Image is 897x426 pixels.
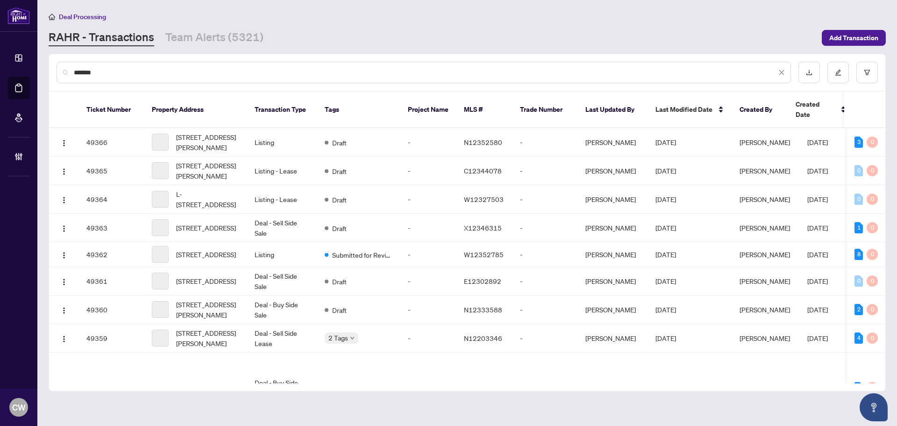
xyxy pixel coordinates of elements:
[57,247,71,262] button: Logo
[79,157,144,185] td: 49365
[740,138,790,146] span: [PERSON_NAME]
[79,267,144,296] td: 49361
[822,30,886,46] button: Add Transaction
[176,299,240,320] span: [STREET_ADDRESS][PERSON_NAME]
[332,250,393,260] span: Submitted for Review
[247,242,317,267] td: Listing
[464,250,504,259] span: W12352785
[464,277,501,285] span: E12302892
[49,14,55,20] span: home
[578,185,648,214] td: [PERSON_NAME]
[854,275,863,287] div: 0
[807,195,828,203] span: [DATE]
[400,214,456,242] td: -
[247,353,317,423] td: Deal - Buy Side Sale
[860,393,888,421] button: Open asap
[79,353,144,423] td: 49358
[655,224,676,232] span: [DATE]
[854,222,863,233] div: 1
[79,214,144,242] td: 49363
[464,224,502,232] span: X12346315
[835,69,841,76] span: edit
[59,13,106,21] span: Deal Processing
[332,137,347,148] span: Draft
[856,62,878,83] button: filter
[578,157,648,185] td: [PERSON_NAME]
[854,304,863,315] div: 2
[57,135,71,150] button: Logo
[400,185,456,214] td: -
[655,104,712,115] span: Last Modified Date
[655,138,676,146] span: [DATE]
[655,195,676,203] span: [DATE]
[829,30,878,45] span: Add Transaction
[807,334,828,342] span: [DATE]
[247,324,317,353] td: Deal - Sell Side Lease
[57,192,71,207] button: Logo
[513,157,578,185] td: -
[247,157,317,185] td: Listing - Lease
[578,296,648,324] td: [PERSON_NAME]
[332,276,347,287] span: Draft
[854,137,863,148] div: 3
[400,324,456,353] td: -
[740,334,790,342] span: [PERSON_NAME]
[317,92,400,128] th: Tags
[578,324,648,353] td: [PERSON_NAME]
[79,185,144,214] td: 49364
[778,69,785,76] span: close
[827,62,849,83] button: edit
[740,224,790,232] span: [PERSON_NAME]
[867,165,878,176] div: 0
[867,382,878,393] div: 0
[79,242,144,267] td: 49362
[332,305,347,315] span: Draft
[400,242,456,267] td: -
[867,194,878,205] div: 0
[144,92,247,128] th: Property Address
[807,277,828,285] span: [DATE]
[247,214,317,242] td: Deal - Sell Side Sale
[578,267,648,296] td: [PERSON_NAME]
[464,195,504,203] span: W12327503
[806,69,812,76] span: download
[176,132,240,152] span: [STREET_ADDRESS][PERSON_NAME]
[247,267,317,296] td: Deal - Sell Side Sale
[79,296,144,324] td: 49360
[867,137,878,148] div: 0
[740,195,790,203] span: [PERSON_NAME]
[578,242,648,267] td: [PERSON_NAME]
[165,29,263,46] a: Team Alerts (5321)
[400,353,456,423] td: -
[60,168,68,175] img: Logo
[655,250,676,259] span: [DATE]
[578,214,648,242] td: [PERSON_NAME]
[513,296,578,324] td: -
[247,185,317,214] td: Listing - Lease
[732,92,788,128] th: Created By
[867,332,878,344] div: 0
[332,166,347,176] span: Draft
[79,128,144,157] td: 49366
[400,92,456,128] th: Project Name
[7,7,30,24] img: logo
[57,380,71,395] button: Logo
[464,305,502,314] span: N12333588
[60,252,68,259] img: Logo
[57,302,71,317] button: Logo
[464,138,502,146] span: N12352580
[400,128,456,157] td: -
[854,332,863,344] div: 4
[513,214,578,242] td: -
[464,166,502,175] span: C12344078
[57,274,71,289] button: Logo
[247,92,317,128] th: Transaction Type
[578,92,648,128] th: Last Updated By
[247,296,317,324] td: Deal - Buy Side Sale
[79,324,144,353] td: 49359
[176,160,240,181] span: [STREET_ADDRESS][PERSON_NAME]
[807,166,828,175] span: [DATE]
[400,267,456,296] td: -
[513,92,578,128] th: Trade Number
[854,165,863,176] div: 0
